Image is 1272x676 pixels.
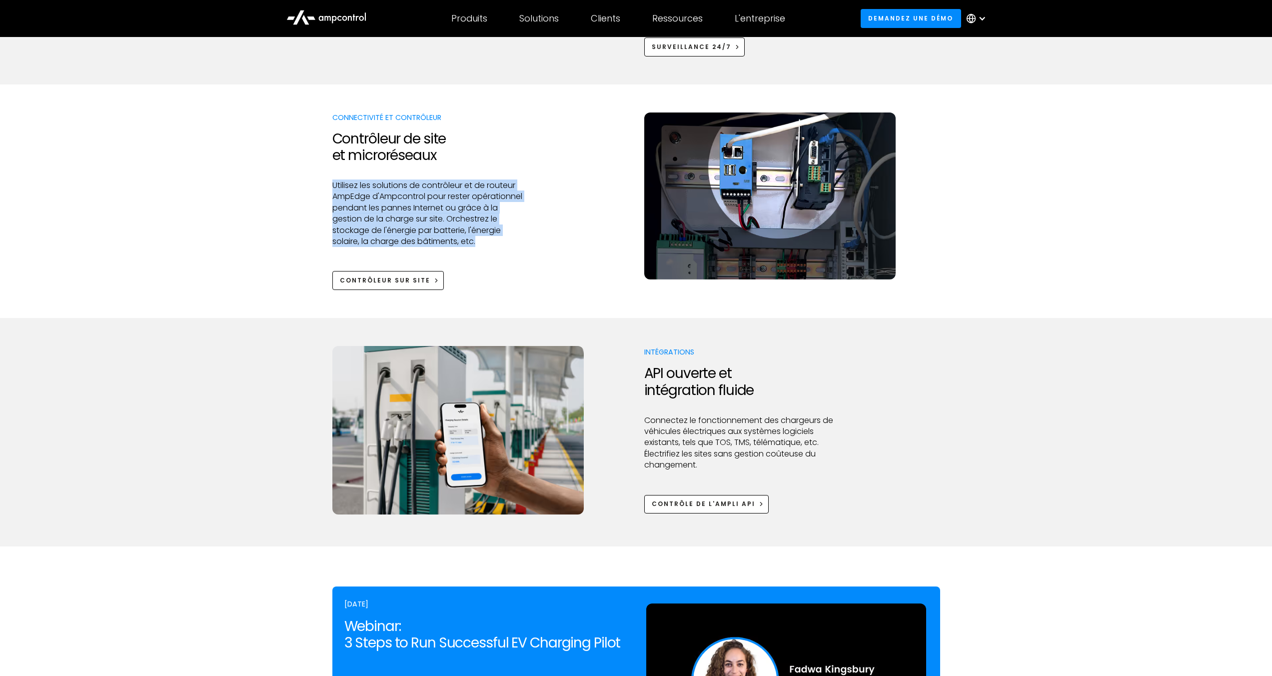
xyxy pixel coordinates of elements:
a: Contrôle de l'ampli APi [644,495,769,513]
div: Clients [591,13,620,24]
div: Produits [451,13,487,24]
p: Utilisez les solutions de contrôleur et de routeur AmpEdge d'Ampcontrol pour rester opérationnel ... [332,180,525,247]
img: Intégrations de recharge pour flottes de véhicules électriques Ampcontrol [332,346,584,515]
p: Intégrations [644,347,837,357]
div: Surveillance 24/7 [652,42,731,51]
div: Ressources [652,13,703,24]
h2: Webinar: 3 Steps to Run Successful EV Charging Pilot [344,618,626,651]
p: Connectivité et contrôleur [332,112,525,122]
a: Demandez une démo [861,9,961,27]
img: AmpEdge onsite controller for EV charging load management [644,112,896,279]
div: Contrôle de l'ampli APi [652,499,755,508]
h2: API ouverte et intégration fluide [644,365,837,398]
a: Surveillance 24/7 [644,37,745,56]
div: L'entreprise [735,13,785,24]
div: [DATE] [344,598,626,609]
div: Solutions [519,13,559,24]
h2: Contrôleur de site et microréseaux [332,130,525,164]
a: Contrôleur sur site [332,271,444,289]
p: Connectez le fonctionnement des chargeurs de véhicules électriques aux systèmes logiciels existan... [644,415,837,471]
div: Contrôleur sur site [340,276,430,285]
